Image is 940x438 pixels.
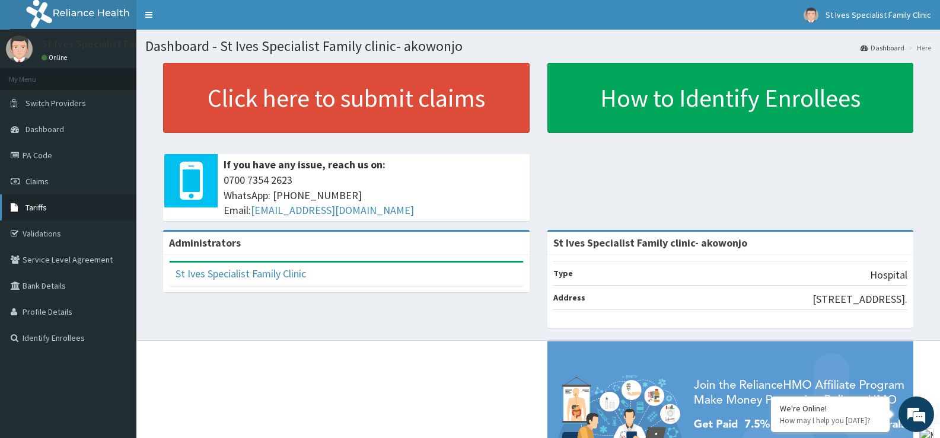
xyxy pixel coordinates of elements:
li: Here [906,43,931,53]
b: Address [553,292,585,303]
p: [STREET_ADDRESS]. [812,292,907,307]
img: d_794563401_company_1708531726252_794563401 [22,59,48,89]
h1: Dashboard - St Ives Specialist Family clinic- akowonjo [145,39,931,54]
b: If you have any issue, reach us on: [224,158,385,171]
span: Switch Providers [26,98,86,108]
a: Dashboard [861,43,904,53]
img: User Image [6,36,33,62]
p: How may I help you today? [780,415,881,426]
div: Minimize live chat window [195,6,223,34]
a: Click here to submit claims [163,63,530,133]
p: Hospital [870,267,907,283]
a: Online [42,53,70,62]
b: Administrators [169,236,241,250]
div: We're Online! [780,403,881,414]
p: St Ives Specialist Family Clinic [42,39,180,49]
div: Chat with us now [62,66,199,82]
span: Tariffs [26,202,47,213]
span: We're online! [69,139,164,258]
a: [EMAIL_ADDRESS][DOMAIN_NAME] [251,203,414,217]
a: St Ives Specialist Family Clinic [176,267,306,280]
img: User Image [804,8,818,23]
span: St Ives Specialist Family Clinic [826,9,931,20]
span: Dashboard [26,124,64,135]
span: Claims [26,176,49,187]
a: How to Identify Enrollees [547,63,914,133]
strong: St Ives Specialist Family clinic- akowonjo [553,236,747,250]
span: 0700 7354 2623 WhatsApp: [PHONE_NUMBER] Email: [224,172,524,218]
b: Type [553,268,573,279]
textarea: Type your message and hit 'Enter' [6,303,226,344]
